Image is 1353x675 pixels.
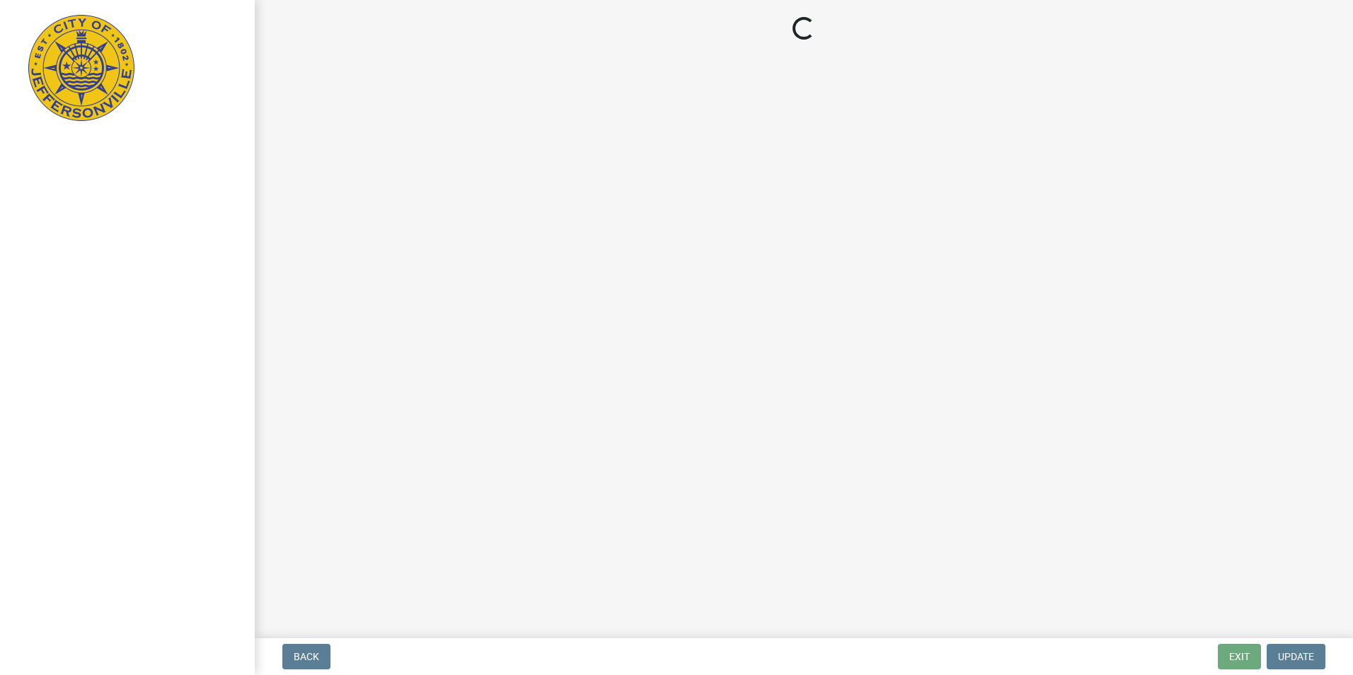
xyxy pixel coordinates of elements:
span: Update [1278,651,1314,662]
button: Back [282,644,330,669]
button: Exit [1218,644,1261,669]
button: Update [1267,644,1325,669]
span: Back [294,651,319,662]
img: City of Jeffersonville, Indiana [28,15,134,121]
